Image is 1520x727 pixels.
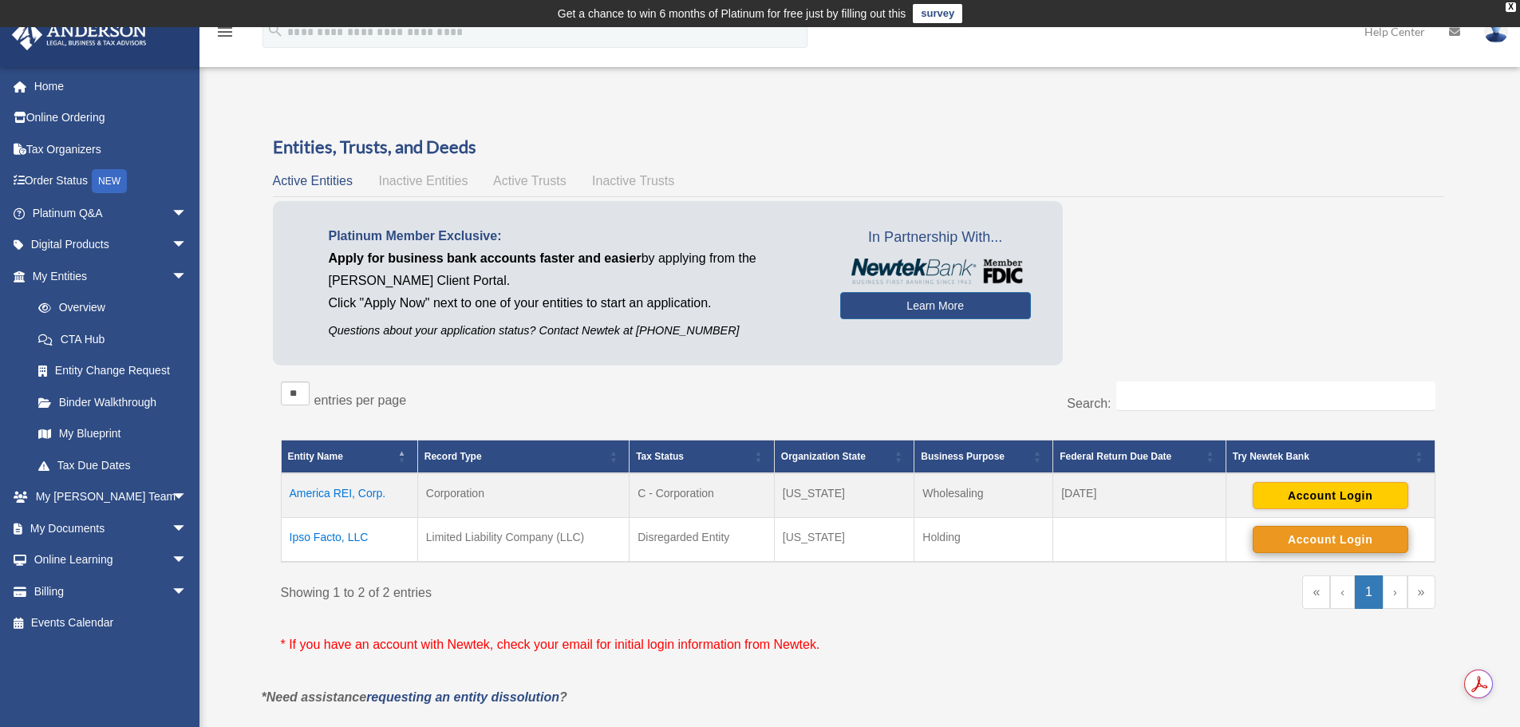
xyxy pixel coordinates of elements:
p: * If you have an account with Newtek, check your email for initial login information from Newtek. [281,634,1435,656]
label: entries per page [314,393,407,407]
a: Binder Walkthrough [22,386,203,418]
div: Try Newtek Bank [1233,447,1411,466]
label: Search: [1067,397,1111,410]
th: Entity Name: Activate to invert sorting [281,441,417,474]
p: Platinum Member Exclusive: [329,225,816,247]
td: Wholesaling [914,473,1053,518]
span: Tax Status [636,451,684,462]
span: Inactive Trusts [592,174,674,188]
td: Holding [914,518,1053,563]
td: America REI, Corp. [281,473,417,518]
span: Entity Name [288,451,343,462]
a: My Documentsarrow_drop_down [11,512,211,544]
td: [US_STATE] [774,473,914,518]
a: Last [1407,575,1435,609]
th: Tax Status: Activate to sort [630,441,775,474]
a: Digital Productsarrow_drop_down [11,229,211,261]
a: requesting an entity dissolution [366,690,559,704]
span: arrow_drop_down [172,481,203,514]
a: My [PERSON_NAME] Teamarrow_drop_down [11,481,211,513]
span: Record Type [424,451,482,462]
td: Disregarded Entity [630,518,775,563]
a: Tax Organizers [11,133,211,165]
span: arrow_drop_down [172,229,203,262]
a: Home [11,70,211,102]
h3: Entities, Trusts, and Deeds [273,135,1443,160]
th: Record Type: Activate to sort [417,441,629,474]
a: CTA Hub [22,323,203,355]
p: Questions about your application status? Contact Newtek at [PHONE_NUMBER] [329,321,816,341]
th: Business Purpose: Activate to sort [914,441,1053,474]
a: 1 [1355,575,1383,609]
a: First [1302,575,1330,609]
a: Previous [1330,575,1355,609]
span: arrow_drop_down [172,575,203,608]
span: Active Trusts [493,174,567,188]
span: Apply for business bank accounts faster and easier [329,251,642,265]
a: Tax Due Dates [22,449,203,481]
a: Order StatusNEW [11,165,211,198]
a: Next [1383,575,1407,609]
div: NEW [92,169,127,193]
a: Events Calendar [11,607,211,639]
a: My Entitiesarrow_drop_down [11,260,203,292]
a: Overview [22,292,195,324]
td: [DATE] [1053,473,1226,518]
a: Billingarrow_drop_down [11,575,211,607]
td: Corporation [417,473,629,518]
a: Online Ordering [11,102,211,134]
span: arrow_drop_down [172,544,203,577]
div: Showing 1 to 2 of 2 entries [281,575,847,604]
p: by applying from the [PERSON_NAME] Client Portal. [329,247,816,292]
div: Get a chance to win 6 months of Platinum for free just by filling out this [558,4,906,23]
th: Try Newtek Bank : Activate to sort [1226,441,1435,474]
a: Account Login [1253,532,1408,545]
a: menu [215,28,235,41]
span: Inactive Entities [378,174,468,188]
span: arrow_drop_down [172,197,203,230]
a: Online Learningarrow_drop_down [11,544,211,576]
a: survey [913,4,962,23]
div: close [1506,2,1516,12]
i: menu [215,22,235,41]
th: Organization State: Activate to sort [774,441,914,474]
th: Federal Return Due Date: Activate to sort [1053,441,1226,474]
button: Account Login [1253,482,1408,509]
td: Limited Liability Company (LLC) [417,518,629,563]
span: Organization State [781,451,866,462]
img: Anderson Advisors Platinum Portal [7,19,152,50]
span: arrow_drop_down [172,260,203,293]
a: Entity Change Request [22,355,203,387]
td: [US_STATE] [774,518,914,563]
span: arrow_drop_down [172,512,203,545]
span: Business Purpose [921,451,1005,462]
i: search [266,22,284,39]
span: Federal Return Due Date [1060,451,1171,462]
td: Ipso Facto, LLC [281,518,417,563]
em: *Need assistance ? [262,690,567,704]
td: C - Corporation [630,473,775,518]
a: My Blueprint [22,418,203,450]
span: In Partnership With... [840,225,1031,251]
button: Account Login [1253,526,1408,553]
a: Account Login [1253,488,1408,501]
a: Learn More [840,292,1031,319]
p: Click "Apply Now" next to one of your entities to start an application. [329,292,816,314]
img: User Pic [1484,20,1508,43]
img: NewtekBankLogoSM.png [848,259,1023,284]
span: Active Entities [273,174,353,188]
a: Platinum Q&Aarrow_drop_down [11,197,211,229]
